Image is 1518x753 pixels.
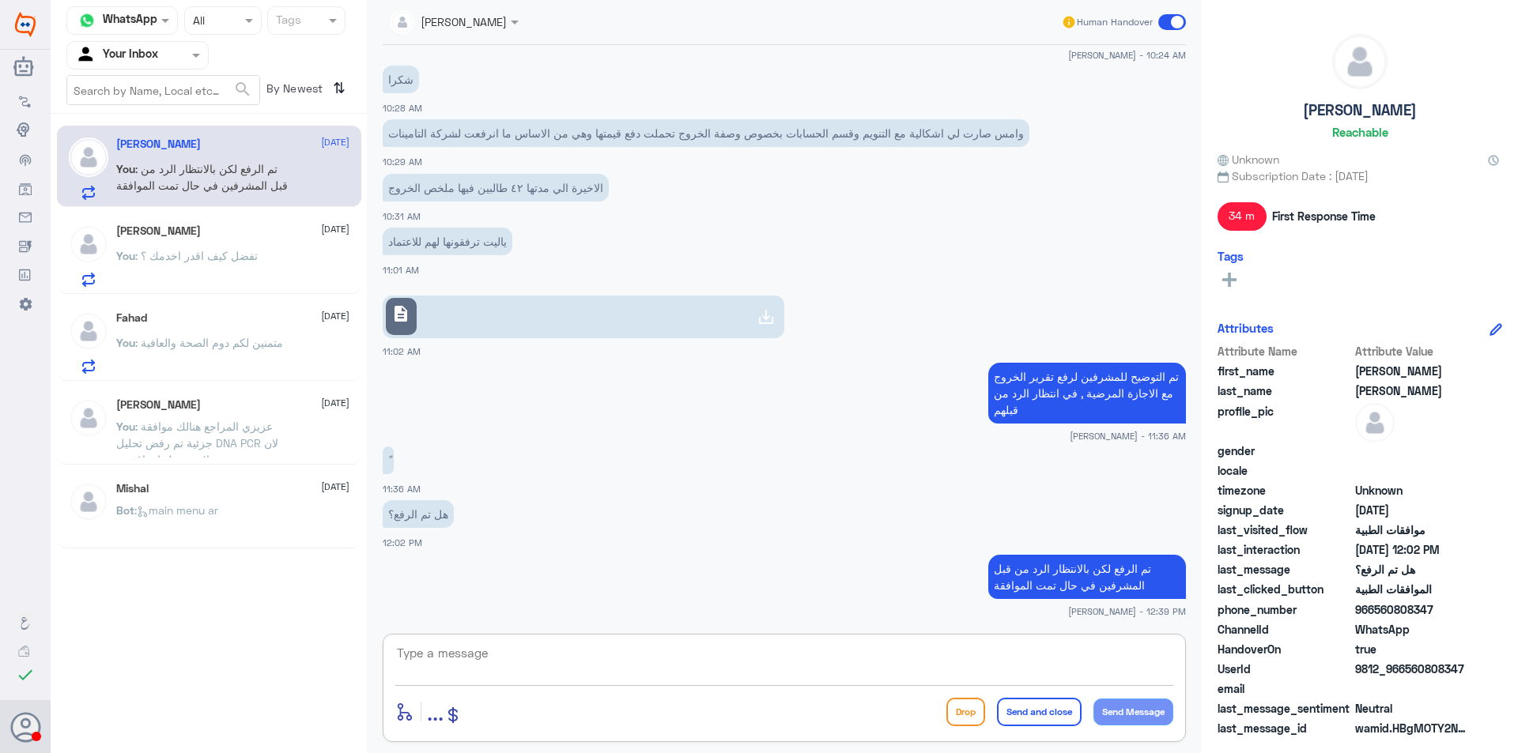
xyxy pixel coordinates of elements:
[69,482,108,521] img: defaultAdmin.png
[1070,429,1186,442] span: [PERSON_NAME] - 11:36 AM
[1218,601,1352,618] span: phone_number
[1218,202,1267,231] span: 34 m
[1068,48,1186,62] span: [PERSON_NAME] - 10:24 AM
[1355,502,1470,518] span: 2025-10-03T13:45:19.953Z
[1218,321,1274,335] h6: Attributes
[116,503,134,517] span: Bot
[1355,442,1470,459] span: null
[321,135,349,149] span: [DATE]
[1218,403,1352,439] span: profile_pic
[116,420,290,516] span: : عزيزي المراجع هنالك موافقة جزئية تم رفض تحليل DNA PCR لان لايوجد عليها تعاقد مع [PERSON_NAME] ,...
[1218,581,1352,597] span: last_clicked_button
[1272,208,1376,224] span: First Response Time
[116,162,288,192] span: : تم الرفع لكن بالانتظار الرد من قبل المشرفين في حال تمت الموافقة
[135,249,258,262] span: : تفضل كيف اقدر اخدمك ؟
[135,336,283,349] span: : متمنين لكم دوم الصحة والعافية
[383,103,422,113] span: 10:28 AM
[321,480,349,494] span: [DATE]
[1218,521,1352,538] span: last_visited_flow
[1355,720,1470,736] span: wamid.HBgMOTY2NTYwODA4MzQ3FQIAEhgUM0FFRjZBQkFGNjlDM0IwRUJCNjUA
[116,224,201,238] h5: Rakan Alanazi
[1077,15,1153,29] span: Human Handover
[1355,601,1470,618] span: 966560808347
[1355,641,1470,657] span: true
[383,484,421,494] span: 11:36 AM
[1355,343,1470,360] span: Attribute Value
[946,698,985,726] button: Drop
[427,694,444,729] button: ...
[321,396,349,410] span: [DATE]
[134,503,218,517] span: : main menu ar
[1355,482,1470,499] span: Unknown
[260,75,327,107] span: By Newest
[69,137,108,177] img: defaultAdmin.png
[383,500,454,528] p: 14/10/2025, 12:02 PM
[16,665,35,684] i: check
[116,162,135,175] span: You
[427,697,444,725] span: ...
[1068,604,1186,618] span: [PERSON_NAME] - 12:39 PM
[1218,700,1352,717] span: last_message_sentiment
[1218,720,1352,736] span: last_message_id
[233,80,252,99] span: search
[75,9,99,32] img: whatsapp.png
[383,119,1029,147] p: 14/10/2025, 10:29 AM
[1355,403,1395,442] img: defaultAdmin.png
[116,482,149,495] h5: Mishal
[1093,698,1173,725] button: Send Message
[988,555,1186,599] p: 14/10/2025, 12:39 PM
[1355,382,1470,399] span: شولان
[383,174,609,201] p: 14/10/2025, 10:31 AM
[1218,382,1352,399] span: last_name
[321,309,349,323] span: [DATE]
[69,311,108,351] img: defaultAdmin.png
[1218,641,1352,657] span: HandoverOn
[333,75,346,101] i: ⇅
[1218,442,1352,459] span: gender
[233,77,252,103] button: search
[988,363,1186,424] p: 14/10/2025, 11:36 AM
[1355,363,1470,379] span: خالد
[1218,541,1352,558] span: last_interaction
[321,222,349,236] span: [DATE]
[383,346,421,356] span: 11:02 AM
[116,398,201,412] h5: Nada Abdullah
[1355,621,1470,638] span: 2
[1218,151,1279,168] span: Unknown
[1355,661,1470,677] span: 9812_966560808347
[1218,661,1352,677] span: UserId
[1218,502,1352,518] span: signup_date
[1303,101,1417,119] h5: [PERSON_NAME]
[1218,561,1352,578] span: last_message
[116,249,135,262] span: You
[1355,680,1470,697] span: null
[1218,168,1502,184] span: Subscription Date : [DATE]
[116,311,147,325] h5: Fahad
[69,398,108,438] img: defaultAdmin.png
[69,224,108,264] img: defaultAdmin.png
[1333,35,1387,88] img: defaultAdmin.png
[1355,581,1470,597] span: الموافقات الطبية
[391,304,410,323] span: description
[383,265,419,275] span: 11:01 AM
[1218,343,1352,360] span: Attribute Name
[1218,680,1352,697] span: email
[383,228,512,255] p: 14/10/2025, 11:01 AM
[1218,621,1352,638] span: ChannelId
[1355,462,1470,479] span: null
[274,11,301,32] div: Tags
[1355,541,1470,558] span: 2025-10-14T09:02:18.55Z
[15,12,36,37] img: Widebot Logo
[383,156,422,167] span: 10:29 AM
[1355,521,1470,538] span: موافقات الطبية
[383,211,421,221] span: 10:31 AM
[116,420,135,433] span: You
[997,698,1082,726] button: Send and close
[383,66,419,93] p: 14/10/2025, 10:28 AM
[116,137,201,151] h5: خالد شولان
[1355,700,1470,717] span: 0
[383,296,784,338] a: description
[1218,363,1352,379] span: first_name
[10,712,40,742] button: Avatar
[383,537,422,548] span: 12:02 PM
